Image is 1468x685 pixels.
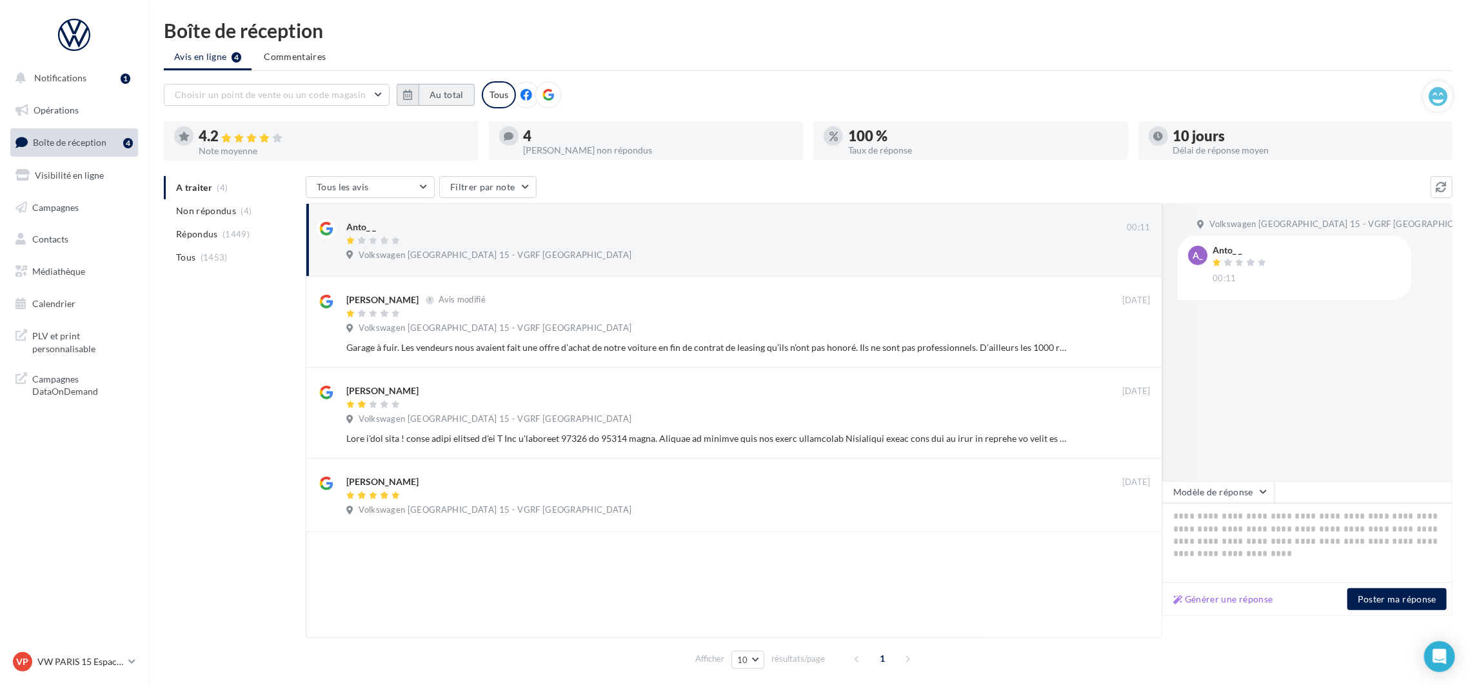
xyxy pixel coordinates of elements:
[346,293,419,306] div: [PERSON_NAME]
[175,89,366,100] span: Choisir un point de vente ou un code magasin
[8,258,141,285] a: Médiathèque
[848,146,1118,155] div: Taux de réponse
[164,84,390,106] button: Choisir un point de vente ou un code magasin
[482,81,516,108] div: Tous
[35,170,104,181] span: Visibilité en ligne
[771,653,825,665] span: résultats/page
[8,365,141,403] a: Campagnes DataOnDemand
[17,655,29,668] span: VP
[524,129,793,143] div: 4
[32,201,79,212] span: Campagnes
[8,128,141,156] a: Boîte de réception4
[1173,129,1443,143] div: 10 jours
[695,653,724,665] span: Afficher
[1347,588,1447,610] button: Poster ma réponse
[1173,146,1443,155] div: Délai de réponse moyen
[1424,641,1455,672] div: Open Intercom Messenger
[199,129,468,144] div: 4.2
[123,138,133,148] div: 4
[176,251,195,264] span: Tous
[8,322,141,360] a: PLV et print personnalisable
[8,226,141,253] a: Contacts
[346,384,419,397] div: [PERSON_NAME]
[419,84,475,106] button: Au total
[346,432,1067,445] div: Lore i'dol sita ! conse adipi elitsed d'ei T Inc u'laboreet 97326 do 95314 magna. Aliquae ad mini...
[32,370,133,398] span: Campagnes DataOnDemand
[346,221,376,233] div: Anto_ _
[359,504,631,516] span: Volkswagen [GEOGRAPHIC_DATA] 15 - VGRF [GEOGRAPHIC_DATA]
[10,650,138,674] a: VP VW PARIS 15 Espace Suffren
[439,295,486,305] span: Avis modifié
[359,250,631,261] span: Volkswagen [GEOGRAPHIC_DATA] 15 - VGRF [GEOGRAPHIC_DATA]
[1213,273,1236,284] span: 00:11
[317,181,369,192] span: Tous les avis
[176,204,236,217] span: Non répondus
[737,655,748,665] span: 10
[1168,591,1278,607] button: Générer une réponse
[524,146,793,155] div: [PERSON_NAME] non répondus
[176,228,218,241] span: Répondus
[1162,481,1275,503] button: Modèle de réponse
[439,176,537,198] button: Filtrer par note
[1213,246,1269,255] div: Anto_ _
[1122,477,1151,488] span: [DATE]
[34,72,86,83] span: Notifications
[264,50,326,63] span: Commentaires
[37,655,123,668] p: VW PARIS 15 Espace Suffren
[8,290,141,317] a: Calendrier
[241,206,252,216] span: (4)
[1127,222,1151,233] span: 00:11
[33,137,106,148] span: Boîte de réception
[306,176,435,198] button: Tous les avis
[199,146,468,155] div: Note moyenne
[731,651,764,669] button: 10
[121,74,130,84] div: 1
[32,327,133,355] span: PLV et print personnalisable
[1193,249,1203,262] span: A_
[1122,295,1151,306] span: [DATE]
[8,194,141,221] a: Campagnes
[164,21,1453,40] div: Boîte de réception
[32,298,75,309] span: Calendrier
[32,266,85,277] span: Médiathèque
[201,252,228,263] span: (1453)
[346,341,1067,354] div: Garage à fuir. Les vendeurs nous avaient fait une offre d’achat de notre voiture en fin de contra...
[359,413,631,425] span: Volkswagen [GEOGRAPHIC_DATA] 15 - VGRF [GEOGRAPHIC_DATA]
[8,162,141,189] a: Visibilité en ligne
[397,84,475,106] button: Au total
[1122,386,1151,397] span: [DATE]
[223,229,250,239] span: (1449)
[359,323,631,334] span: Volkswagen [GEOGRAPHIC_DATA] 15 - VGRF [GEOGRAPHIC_DATA]
[8,65,135,92] button: Notifications 1
[34,104,79,115] span: Opérations
[848,129,1118,143] div: 100 %
[8,97,141,124] a: Opérations
[873,648,893,669] span: 1
[32,233,68,244] span: Contacts
[346,475,419,488] div: [PERSON_NAME]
